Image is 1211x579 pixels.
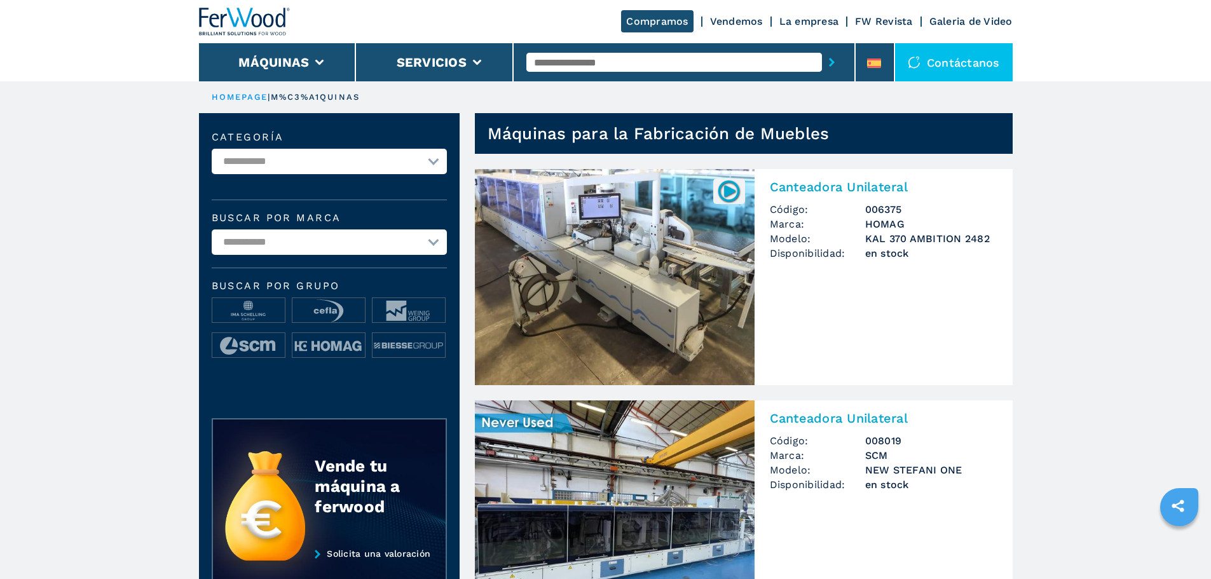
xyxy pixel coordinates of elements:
a: Galeria de Video [929,15,1013,27]
h3: 008019 [865,433,997,448]
h2: Canteadora Unilateral [770,411,997,426]
label: categoría [212,132,447,142]
span: Disponibilidad: [770,246,865,261]
iframe: Chat [1157,522,1201,569]
span: Buscar por grupo [212,281,447,291]
h2: Canteadora Unilateral [770,179,997,194]
a: La empresa [779,15,839,27]
img: image [212,298,285,324]
img: Canteadora Unilateral HOMAG KAL 370 AMBITION 2482 [475,169,755,385]
h3: 006375 [865,202,997,217]
h3: NEW STEFANI ONE [865,463,997,477]
button: Servicios [397,55,467,70]
img: 006375 [716,179,741,203]
a: HOMEPAGE [212,92,268,102]
a: Vendemos [710,15,763,27]
a: sharethis [1162,490,1194,522]
a: Compramos [621,10,693,32]
span: Código: [770,433,865,448]
a: Canteadora Unilateral HOMAG KAL 370 AMBITION 2482006375Canteadora UnilateralCódigo:006375Marca:HO... [475,169,1013,385]
p: m%C3%A1quinas [271,92,360,103]
img: Contáctanos [908,56,920,69]
label: Buscar por marca [212,213,447,223]
span: Modelo: [770,463,865,477]
img: image [373,298,445,324]
img: image [373,333,445,358]
span: Disponibilidad: [770,477,865,492]
h3: HOMAG [865,217,997,231]
img: image [212,333,285,358]
a: FW Revista [855,15,913,27]
div: Vende tu máquina a ferwood [315,456,420,517]
span: Modelo: [770,231,865,246]
span: Marca: [770,448,865,463]
span: en stock [865,477,997,492]
span: Código: [770,202,865,217]
img: image [292,298,365,324]
button: Máquinas [238,55,309,70]
img: image [292,333,365,358]
span: en stock [865,246,997,261]
img: Ferwood [199,8,291,36]
span: Marca: [770,217,865,231]
span: | [268,92,270,102]
h1: Máquinas para la Fabricación de Muebles [488,123,830,144]
h3: KAL 370 AMBITION 2482 [865,231,997,246]
button: submit-button [822,48,842,77]
h3: SCM [865,448,997,463]
div: Contáctanos [895,43,1013,81]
